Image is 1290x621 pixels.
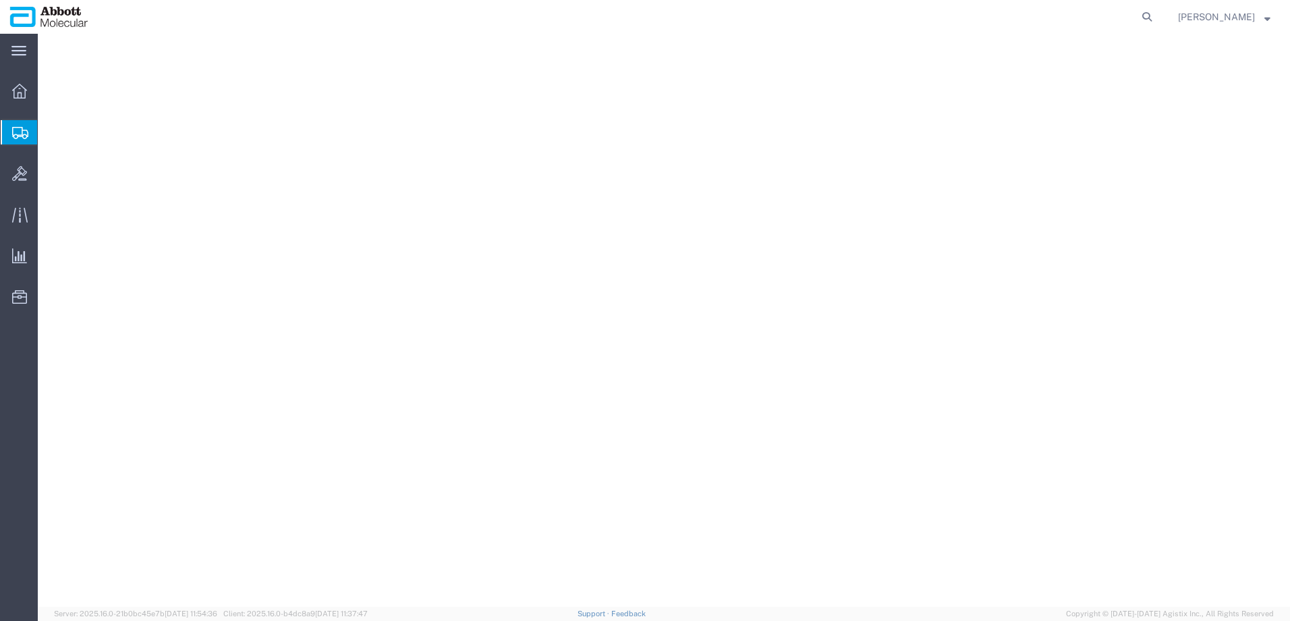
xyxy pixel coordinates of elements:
span: Raza Khan [1178,9,1255,24]
span: [DATE] 11:37:47 [315,610,368,618]
a: Feedback [611,610,646,618]
button: [PERSON_NAME] [1177,9,1271,25]
span: [DATE] 11:54:36 [165,610,217,618]
a: Support [578,610,611,618]
iframe: FS Legacy Container [38,34,1290,607]
span: Copyright © [DATE]-[DATE] Agistix Inc., All Rights Reserved [1066,608,1274,620]
img: logo [9,7,88,27]
span: Client: 2025.16.0-b4dc8a9 [223,610,368,618]
span: Server: 2025.16.0-21b0bc45e7b [54,610,217,618]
